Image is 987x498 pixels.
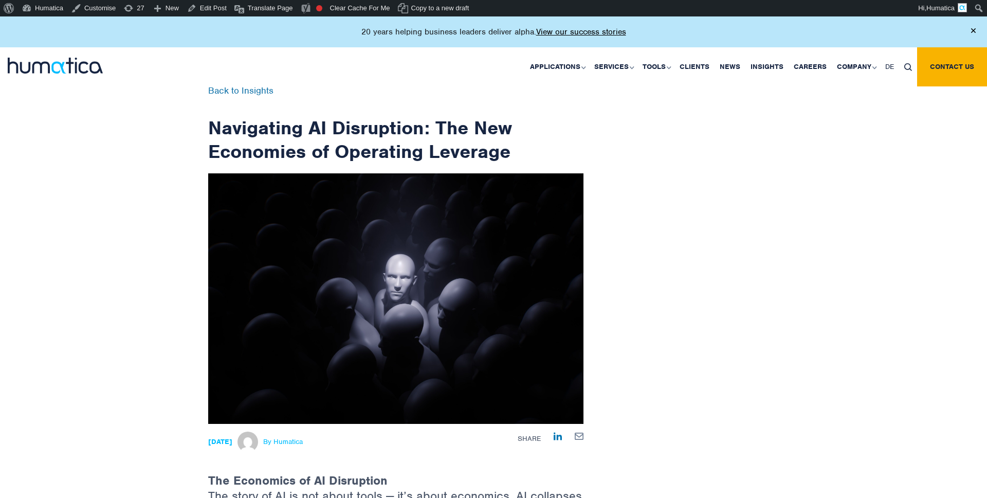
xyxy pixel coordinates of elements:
a: Share on LinkedIn [554,432,562,440]
a: Careers [789,47,832,86]
a: View our success stories [536,27,626,37]
h1: Navigating AI Disruption: The New Economies of Operating Leverage [208,86,583,163]
a: Services [589,47,637,86]
img: search_icon [904,63,912,71]
a: Tools [637,47,674,86]
a: Applications [525,47,589,86]
a: Contact us [917,47,987,86]
img: mailby [575,433,583,439]
a: Company [832,47,880,86]
img: ndetails [208,173,583,424]
a: Back to Insights [208,85,273,96]
a: News [715,47,745,86]
a: DE [880,47,899,86]
span: Humatica [926,4,955,12]
img: logo [8,58,103,74]
img: Share on LinkedIn [554,432,562,440]
span: DE [885,62,894,71]
span: By Humatica [263,438,303,446]
strong: The Economics of AI Disruption [208,473,388,488]
a: Share by E-Mail [575,432,583,440]
span: Share [518,434,541,443]
a: Insights [745,47,789,86]
div: Focus keyphrase not set [316,5,322,11]
a: Clients [674,47,715,86]
strong: [DATE] [208,437,232,446]
p: 20 years helping business leaders deliver alpha. [361,27,626,37]
img: Michael Hillington [237,432,258,452]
